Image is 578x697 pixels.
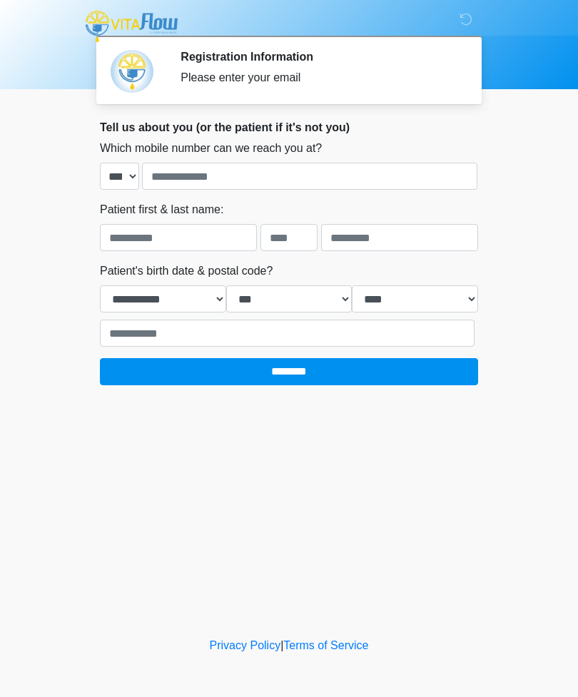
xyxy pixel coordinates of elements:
a: Terms of Service [283,639,368,651]
label: Which mobile number can we reach you at? [100,140,322,157]
label: Patient's birth date & postal code? [100,263,273,280]
img: Agent Avatar [111,50,153,93]
label: Patient first & last name: [100,201,223,218]
a: Privacy Policy [210,639,281,651]
img: Vitaflow IV Hydration and Health Logo [86,11,178,42]
h2: Tell us about you (or the patient if it's not you) [100,121,478,134]
div: Please enter your email [181,69,457,86]
a: | [280,639,283,651]
h2: Registration Information [181,50,457,63]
